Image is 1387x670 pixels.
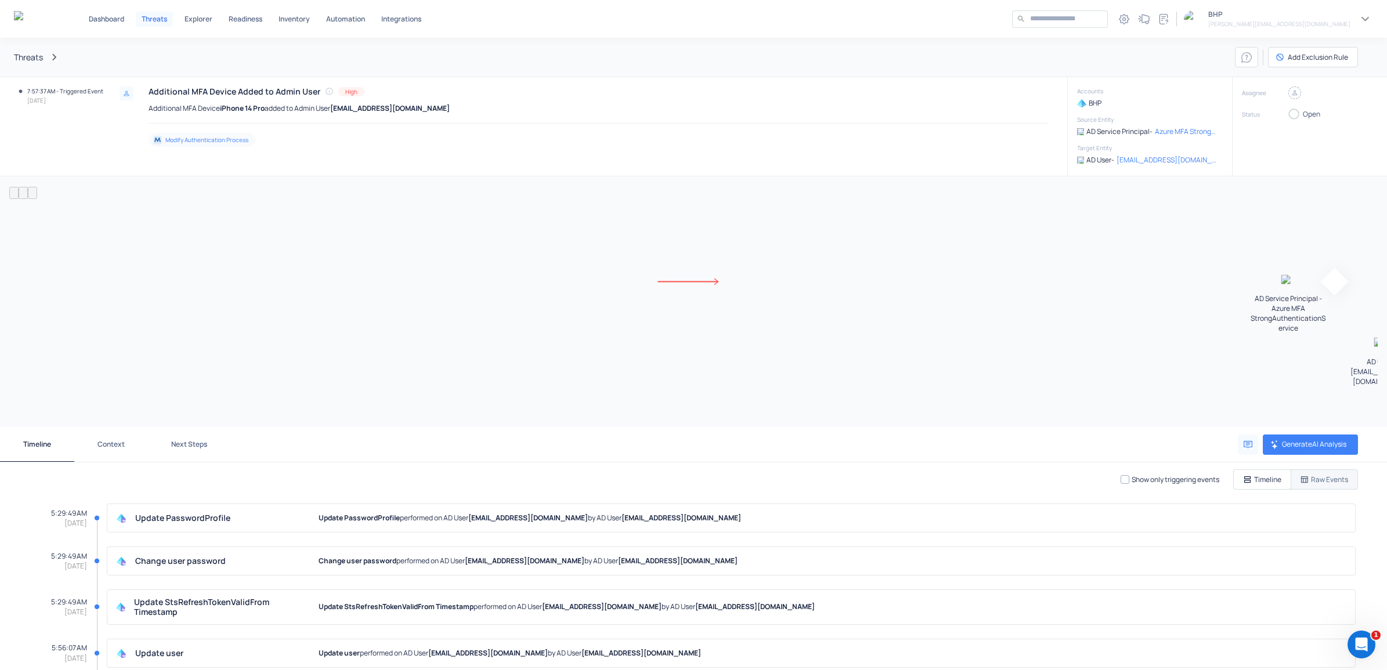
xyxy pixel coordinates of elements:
[1254,475,1281,484] p: Timeline
[220,103,265,113] span: iPhone 14 Pro
[14,52,43,62] a: Threats
[9,187,19,199] button: zoom in
[1282,439,1349,449] p: Generate AI Analysis
[1117,155,1216,165] a: [EMAIL_ADDRESS][DOMAIN_NAME]
[428,648,548,658] span: [EMAIL_ADDRESS][DOMAIN_NAME]
[542,602,662,611] span: [EMAIL_ADDRESS][DOMAIN_NAME]
[319,556,396,566] span: Change user password
[134,597,300,617] h4: Update StsRefreshTokenValidFrom Timestamp
[1242,110,1288,119] h6: Status
[319,555,738,567] p: performed on AD User by AD User
[695,602,815,611] span: [EMAIL_ADDRESS][DOMAIN_NAME]
[148,427,230,462] button: Next Steps
[1348,631,1375,658] iframe: Intercom live chat
[64,561,87,571] p: [DATE]
[185,16,212,23] p: Explorer
[319,601,815,613] p: performed on AD User by AD User
[377,12,426,27] button: Integrations
[618,556,738,566] span: [EMAIL_ADDRESS][DOMAIN_NAME]
[1155,126,1216,136] a: Azure MFA StrongAuthenticationService
[319,647,701,659] p: performed on AD User by AD User
[135,648,183,658] h4: Update user
[1115,10,1133,28] button: Settings
[1077,128,1084,135] img: AAD Service Principal
[89,16,124,23] p: Dashboard
[114,554,128,568] div: Azure AD Audit Logs
[1263,434,1358,455] button: GenerateAI Analysis
[1251,294,1326,334] p: AD Service Principal - Azure MFA StrongAuthenticationService
[1077,86,1216,96] h6: Accounts
[1208,9,1350,19] p: BHP
[279,16,310,23] p: Inventory
[14,11,56,27] a: Gem Security
[1268,47,1358,67] button: Add an exclusion rule for this TTP
[1184,9,1373,28] button: organization logoBHP[PERSON_NAME][EMAIL_ADDRESS][DOMAIN_NAME]
[1238,434,1258,455] button: Add comment
[135,513,230,523] h4: Update PasswordProfile
[114,646,128,660] div: Azure AD Audit Logs
[1077,115,1216,124] h6: Source Entity
[1265,469,1358,490] button: Raw Events
[1242,88,1288,99] h6: Assignee
[64,607,87,617] p: [DATE]
[381,16,421,23] p: Integrations
[1077,143,1216,153] h6: Target Entity
[224,12,267,27] a: Readiness
[274,12,315,27] button: Inventory
[52,643,87,653] p: 5:56:07 AM
[1115,10,1133,28] div: Settings
[14,50,1235,64] nav: breadcrumb
[51,551,87,561] p: 5:29:49 AM
[330,103,450,113] span: [EMAIL_ADDRESS][DOMAIN_NAME]
[14,11,56,26] img: Gem Security
[1135,10,1153,28] div: What's new
[149,133,255,147] button: Modify Authentication Process
[326,16,365,23] p: Automation
[1086,126,1153,136] p: AD Service Principal -
[1235,47,1258,67] button: Open In-app Guide
[319,512,741,524] p: performed on AD User by AD User
[1184,10,1201,28] img: organization logo
[142,16,167,23] p: Threats
[1086,155,1114,165] p: AD User -
[165,135,248,144] h6: Modify Authentication Process
[581,648,701,658] span: [EMAIL_ADDRESS][DOMAIN_NAME]
[84,12,129,27] button: Dashboard
[51,508,87,518] p: 5:29:49 AM
[180,12,217,27] a: Explorer
[64,653,87,663] p: [DATE]
[114,511,128,525] div: Azure AD Audit Logs
[319,513,400,523] span: Update PasswordProfile
[1303,110,1320,119] h5: Open
[319,648,360,658] span: Update user
[120,86,135,103] div: Identity
[1281,274,1295,289] img: AAD Service Principal
[1233,469,1291,490] button: Timeline
[114,600,127,614] div: Azure AD Audit Logs
[319,602,474,611] span: Update StsRefreshTokenValidFrom Timestamp
[1371,631,1381,640] span: 1
[468,513,588,523] span: [EMAIL_ADDRESS][DOMAIN_NAME]
[74,427,148,462] button: Context
[64,518,87,528] p: [DATE]
[322,12,370,27] button: Automation
[27,86,103,96] h6: 7:57:37 AM - Triggered Event
[135,556,226,566] h4: Change user password
[1311,475,1348,484] p: Raw Events
[136,12,173,27] button: Threats
[1208,19,1350,28] h6: [PERSON_NAME][EMAIL_ADDRESS][DOMAIN_NAME]
[465,556,584,566] span: [EMAIL_ADDRESS][DOMAIN_NAME]
[1154,10,1173,28] button: Documentation
[19,187,28,199] button: zoom out
[1089,98,1101,108] p: BHP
